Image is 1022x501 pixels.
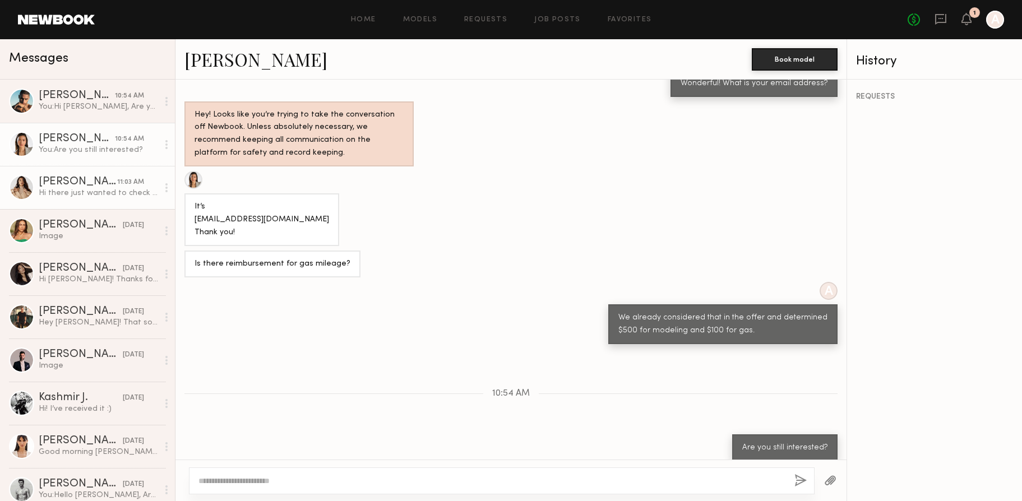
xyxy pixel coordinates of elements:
div: [PERSON_NAME] [39,479,123,490]
div: We already considered that in the offer and determined $500 for modeling and $100 for gas. [618,312,827,337]
span: 10:54 AM [492,389,530,398]
div: Wonderful! What is your email address? [681,77,827,90]
div: [DATE] [123,436,144,447]
div: Is there reimbursement for gas mileage? [195,258,350,271]
a: Home [351,16,376,24]
div: Image [39,360,158,371]
div: You: Hello [PERSON_NAME], Are you available for a restaurant photoshoot in [GEOGRAPHIC_DATA] on [... [39,490,158,500]
div: [PERSON_NAME] [39,306,123,317]
div: [PERSON_NAME] [39,263,123,274]
div: Hi [PERSON_NAME]! Thanks for reaching out, unfortunately I’m not available! x [39,274,158,285]
div: You: Hi [PERSON_NAME], Are you still interested and available? If so, what is your email? [39,101,158,112]
div: You: Are you still interested? [39,145,158,155]
div: [PERSON_NAME] [39,220,123,231]
a: Job Posts [534,16,581,24]
div: [DATE] [123,393,144,403]
div: Kashmir J. [39,392,123,403]
div: [DATE] [123,307,144,317]
div: [PERSON_NAME] [39,349,123,360]
div: [PERSON_NAME] [39,177,117,188]
div: Hey! Looks like you’re trying to take the conversation off Newbook. Unless absolutely necessary, ... [195,109,404,160]
div: [PERSON_NAME] [39,90,115,101]
a: [PERSON_NAME] [184,47,327,71]
div: [DATE] [123,350,144,360]
div: [DATE] [123,263,144,274]
div: 11:03 AM [117,177,144,188]
a: A [986,11,1004,29]
button: Book model [752,48,838,71]
div: [PERSON_NAME] [39,435,123,447]
div: Image [39,231,158,242]
div: Hi! I’ve received it :) [39,403,158,414]
div: History [856,55,1013,68]
div: Good morning [PERSON_NAME], Absolutely, I’ll take care of that [DATE]. I’ll send the QR code to y... [39,447,158,457]
a: Book model [752,54,838,63]
div: It’s [EMAIL_ADDRESS][DOMAIN_NAME] Thank you! [195,201,329,239]
div: REQUESTS [856,93,1013,101]
div: [DATE] [123,220,144,231]
div: Hi there just wanted to check in! [39,188,158,198]
div: Are you still interested? [742,442,827,454]
a: Favorites [608,16,652,24]
div: 1 [973,10,976,16]
div: [PERSON_NAME] [39,133,115,145]
div: [DATE] [123,479,144,490]
div: 10:54 AM [115,134,144,145]
div: 10:54 AM [115,91,144,101]
a: Models [403,16,437,24]
a: Requests [464,16,507,24]
div: Hey [PERSON_NAME]! That sounds fun! I’m interested [39,317,158,328]
span: Messages [9,52,68,65]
